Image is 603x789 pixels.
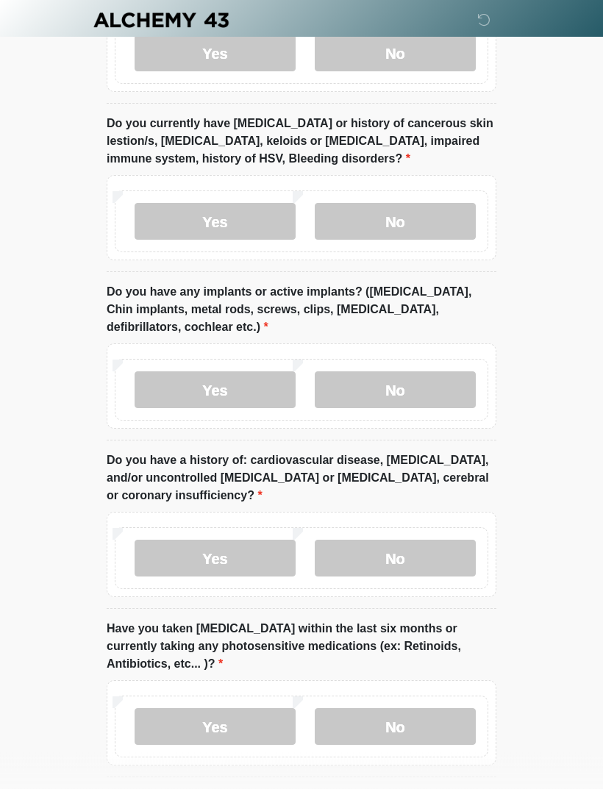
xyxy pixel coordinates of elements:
label: Yes [135,372,296,409]
img: Alchemy 43 Logo [92,11,230,29]
label: No [315,35,476,72]
label: Do you currently have [MEDICAL_DATA] or history of cancerous skin lestion/s, [MEDICAL_DATA], kelo... [107,115,496,168]
label: Yes [135,204,296,240]
label: Yes [135,35,296,72]
label: No [315,540,476,577]
label: Have you taken [MEDICAL_DATA] within the last six months or currently taking any photosensitive m... [107,621,496,674]
label: Yes [135,709,296,746]
label: Do you have any implants or active implants? ([MEDICAL_DATA], Chin implants, metal rods, screws, ... [107,284,496,337]
label: No [315,372,476,409]
label: No [315,204,476,240]
label: No [315,709,476,746]
label: Do you have a history of: cardiovascular disease, [MEDICAL_DATA], and/or uncontrolled [MEDICAL_DA... [107,452,496,505]
label: Yes [135,540,296,577]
